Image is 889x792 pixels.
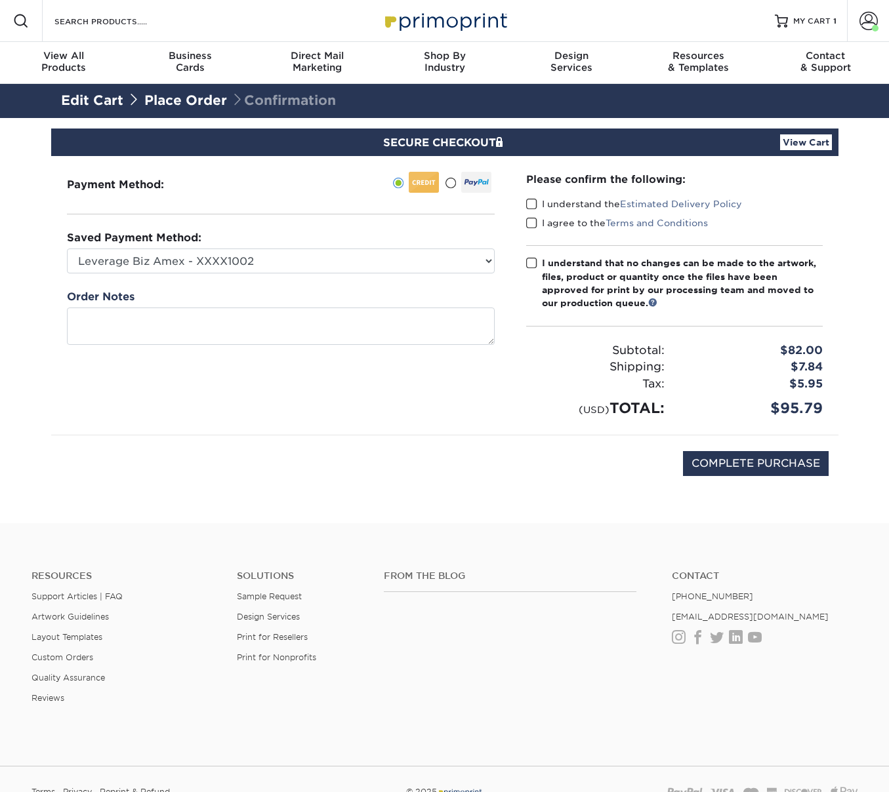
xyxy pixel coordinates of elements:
[683,451,829,476] input: COMPLETE PURCHASE
[762,42,889,84] a: Contact& Support
[542,256,823,310] div: I understand that no changes can be made to the artwork, files, product or quantity once the file...
[31,570,217,582] h4: Resources
[254,50,381,73] div: Marketing
[381,50,508,73] div: Industry
[127,42,255,84] a: BusinessCards
[508,42,635,84] a: DesignServices
[31,652,93,662] a: Custom Orders
[237,632,308,642] a: Print for Resellers
[833,16,837,26] span: 1
[526,172,823,187] div: Please confirm the following:
[780,134,832,150] a: View Cart
[606,218,708,228] a: Terms and Conditions
[383,136,507,149] span: SECURE CHECKOUT
[67,178,196,191] h3: Payment Method:
[381,42,508,84] a: Shop ByIndustry
[237,612,300,622] a: Design Services
[516,359,674,376] div: Shipping:
[526,197,742,210] label: I understand the
[526,216,708,229] label: I agree to the
[516,342,674,359] div: Subtotal:
[672,591,753,601] a: [PHONE_NUMBER]
[31,673,105,683] a: Quality Assurance
[254,42,381,84] a: Direct MailMarketing
[31,632,102,642] a: Layout Templates
[61,92,123,108] a: Edit Cart
[793,16,831,27] span: MY CART
[127,50,255,73] div: Cards
[635,42,762,84] a: Resources& Templates
[579,404,610,415] small: (USD)
[53,13,181,29] input: SEARCH PRODUCTS.....
[674,397,833,419] div: $95.79
[762,50,889,62] span: Contact
[635,50,762,62] span: Resources
[672,570,858,582] a: Contact
[144,92,227,108] a: Place Order
[254,50,381,62] span: Direct Mail
[237,570,364,582] h4: Solutions
[237,591,302,601] a: Sample Request
[674,359,833,376] div: $7.84
[516,376,674,393] div: Tax:
[674,342,833,359] div: $82.00
[31,612,109,622] a: Artwork Guidelines
[508,50,635,62] span: Design
[762,50,889,73] div: & Support
[237,652,316,662] a: Print for Nonprofits
[231,92,336,108] span: Confirmation
[635,50,762,73] div: & Templates
[31,591,123,601] a: Support Articles | FAQ
[31,693,64,703] a: Reviews
[127,50,255,62] span: Business
[674,376,833,393] div: $5.95
[508,50,635,73] div: Services
[67,289,134,305] label: Order Notes
[379,7,510,35] img: Primoprint
[672,612,829,622] a: [EMAIL_ADDRESS][DOMAIN_NAME]
[620,199,742,209] a: Estimated Delivery Policy
[381,50,508,62] span: Shop By
[67,230,201,246] label: Saved Payment Method:
[384,570,636,582] h4: From the Blog
[516,397,674,419] div: TOTAL:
